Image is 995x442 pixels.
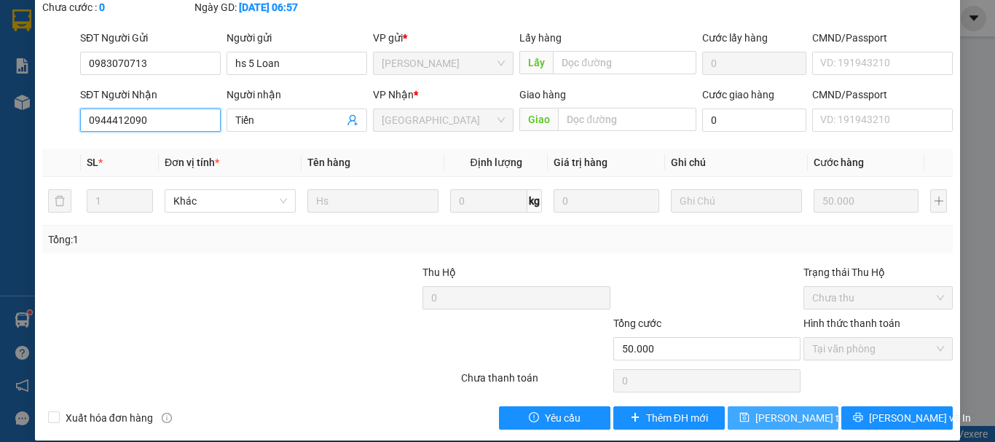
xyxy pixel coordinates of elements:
button: exclamation-circleYêu cầu [499,406,610,430]
span: Tổng cước [613,317,661,329]
span: Lấy hàng [519,32,562,44]
th: Ghi chú [665,149,808,177]
button: delete [48,189,71,213]
span: save [739,412,750,424]
input: Dọc đường [553,51,696,74]
div: Trạng thái Thu Hộ [803,264,953,280]
button: printer[PERSON_NAME] và In [841,406,953,430]
span: Thêm ĐH mới [646,410,708,426]
span: info-circle [162,413,172,423]
span: [PERSON_NAME] và In [869,410,971,426]
span: Giao [519,108,558,131]
span: VP Nhận [373,89,414,100]
span: Cước hàng [814,157,864,168]
label: Cước giao hàng [702,89,774,100]
div: Chưa thanh toán [460,370,612,395]
span: Đơn vị tính [165,157,219,168]
div: SĐT Người Nhận [80,87,221,103]
span: Giao hàng [519,89,566,100]
b: 0 [99,1,105,13]
input: 0 [554,189,658,213]
label: Hình thức thanh toán [803,317,900,329]
span: Phan Thiết [382,52,505,74]
div: CMND/Passport [812,87,953,103]
div: Người nhận [227,87,367,103]
input: Cước lấy hàng [702,52,806,75]
input: Dọc đường [558,108,696,131]
div: SĐT Người Gửi [80,30,221,46]
b: [DATE] 06:57 [239,1,298,13]
button: plus [930,189,947,213]
span: Yêu cầu [545,410,581,426]
span: Khác [173,190,287,212]
span: Lấy [519,51,553,74]
li: In ngày: 09:47 12/10 [7,108,205,128]
div: Người gửi [227,30,367,46]
span: Thu Hộ [422,267,456,278]
div: VP gửi [373,30,514,46]
span: exclamation-circle [529,412,539,424]
span: Xuất hóa đơn hàng [60,410,159,426]
span: Đà Lạt [382,109,505,131]
span: Tên hàng [307,157,350,168]
label: Cước lấy hàng [702,32,768,44]
li: An Phú Travel [7,87,205,108]
span: kg [527,189,542,213]
span: Tại văn phòng [812,338,944,360]
span: Giá trị hàng [554,157,607,168]
input: 0 [814,189,919,213]
button: save[PERSON_NAME] thay đổi [728,406,839,430]
div: Tổng: 1 [48,232,385,248]
span: printer [853,412,863,424]
button: plusThêm ĐH mới [613,406,725,430]
input: VD: Bàn, Ghế [307,189,438,213]
span: SL [87,157,98,168]
div: CMND/Passport [812,30,953,46]
span: [PERSON_NAME] thay đổi [755,410,872,426]
span: plus [630,412,640,424]
span: Chưa thu [812,287,944,309]
input: Ghi Chú [671,189,802,213]
span: Định lượng [470,157,522,168]
input: Cước giao hàng [702,108,806,132]
span: user-add [347,114,358,126]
